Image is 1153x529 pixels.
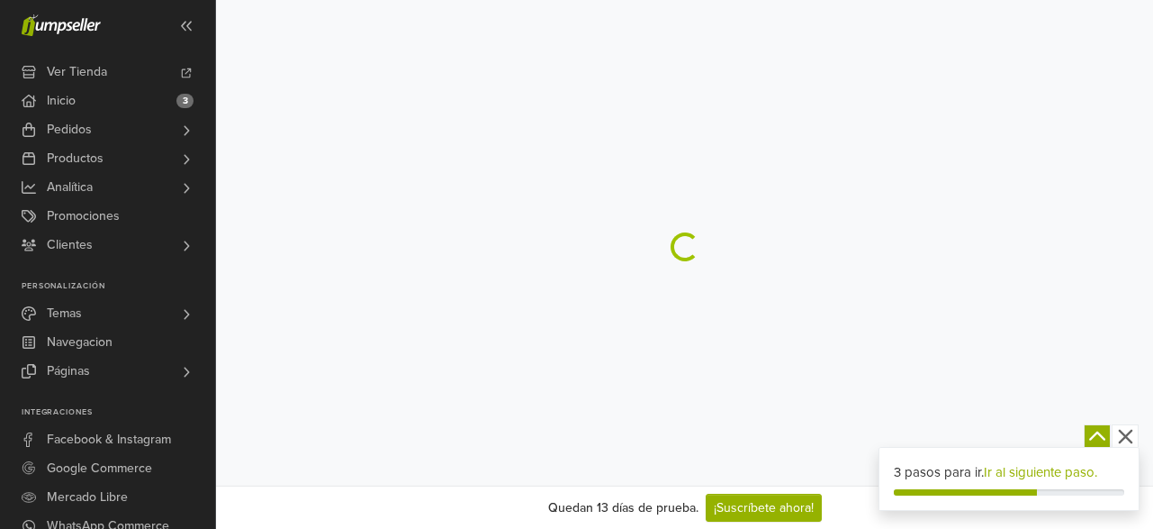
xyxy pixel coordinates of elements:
span: 3 [176,94,194,108]
div: Quedan 13 días de prueba. [548,498,698,517]
a: Ir al siguiente paso. [984,464,1097,480]
span: Pedidos [47,115,92,144]
span: Ver Tienda [47,58,107,87]
span: Promociones [47,202,120,231]
span: Google Commerce [47,454,152,483]
span: Analítica [47,173,93,202]
div: 3 pasos para ir. [894,462,1124,483]
span: Mercado Libre [47,483,128,512]
span: Inicio [47,87,76,115]
span: Temas [47,299,82,328]
span: Productos [47,144,104,173]
span: Páginas [47,357,90,386]
span: Navegacion [47,328,113,357]
p: Integraciones [22,407,215,418]
span: Clientes [47,231,93,260]
span: Facebook & Instagram [47,425,171,454]
p: Personalización [22,281,215,292]
a: ¡Suscríbete ahora! [706,494,822,522]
